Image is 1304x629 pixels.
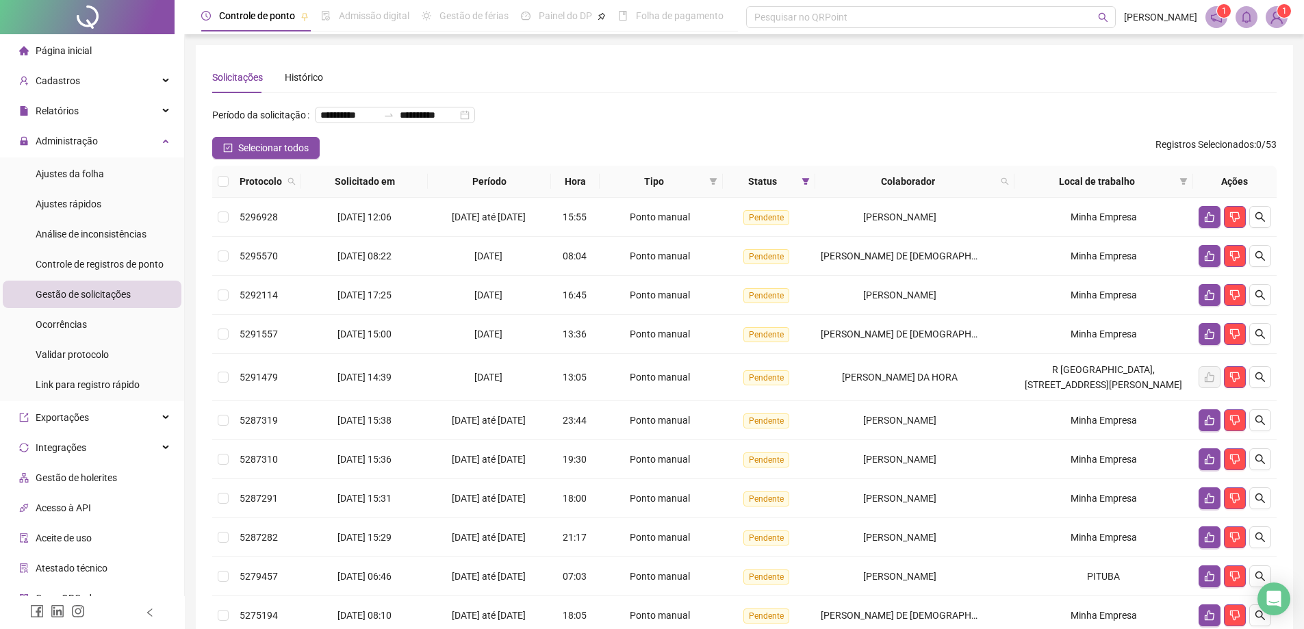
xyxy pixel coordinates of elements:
[743,452,789,467] span: Pendente
[1255,372,1266,383] span: search
[36,229,146,240] span: Análise de inconsistências
[452,211,526,222] span: [DATE] até [DATE]
[301,12,309,21] span: pushpin
[1229,610,1240,621] span: dislike
[321,11,331,21] span: file-done
[240,174,282,189] span: Protocolo
[1255,532,1266,543] span: search
[240,251,278,261] span: 5295570
[1014,479,1193,518] td: Minha Empresa
[630,372,690,383] span: Ponto manual
[1229,454,1240,465] span: dislike
[337,493,392,504] span: [DATE] 15:31
[36,259,164,270] span: Controle de registros de ponto
[36,563,107,574] span: Atestado técnico
[1014,237,1193,276] td: Minha Empresa
[452,571,526,582] span: [DATE] até [DATE]
[1014,440,1193,479] td: Minha Empresa
[1255,211,1266,222] span: search
[863,415,936,426] span: [PERSON_NAME]
[145,608,155,617] span: left
[863,571,936,582] span: [PERSON_NAME]
[337,372,392,383] span: [DATE] 14:39
[36,45,92,56] span: Página inicial
[630,290,690,300] span: Ponto manual
[618,11,628,21] span: book
[743,370,789,385] span: Pendente
[240,329,278,339] span: 5291557
[1014,198,1193,237] td: Minha Empresa
[1255,251,1266,261] span: search
[337,211,392,222] span: [DATE] 12:06
[71,604,85,618] span: instagram
[1204,329,1215,339] span: like
[709,177,717,185] span: filter
[238,140,309,155] span: Selecionar todos
[383,110,394,120] span: swap-right
[422,11,431,21] span: sun
[474,290,502,300] span: [DATE]
[474,372,502,383] span: [DATE]
[36,532,92,543] span: Aceite de uso
[1177,171,1190,192] span: filter
[1229,571,1240,582] span: dislike
[1255,415,1266,426] span: search
[36,198,101,209] span: Ajustes rápidos
[19,563,29,573] span: solution
[1255,290,1266,300] span: search
[240,532,278,543] span: 5287282
[337,532,392,543] span: [DATE] 15:29
[36,442,86,453] span: Integrações
[563,454,587,465] span: 19:30
[1204,251,1215,261] span: like
[598,12,606,21] span: pushpin
[1229,211,1240,222] span: dislike
[452,610,526,621] span: [DATE] até [DATE]
[743,327,789,342] span: Pendente
[337,571,392,582] span: [DATE] 06:46
[240,211,278,222] span: 5296928
[337,454,392,465] span: [DATE] 15:36
[240,372,278,383] span: 5291479
[842,372,958,383] span: [PERSON_NAME] DA HORA
[1257,582,1290,615] div: Open Intercom Messenger
[539,10,592,21] span: Painel do DP
[1155,139,1254,150] span: Registros Selecionados
[821,610,1010,621] span: [PERSON_NAME] DE [DEMOGRAPHIC_DATA]
[287,177,296,185] span: search
[474,329,502,339] span: [DATE]
[1229,251,1240,261] span: dislike
[563,532,587,543] span: 21:17
[51,604,64,618] span: linkedin
[743,608,789,624] span: Pendente
[821,251,1010,261] span: [PERSON_NAME] DE [DEMOGRAPHIC_DATA]
[743,288,789,303] span: Pendente
[863,493,936,504] span: [PERSON_NAME]
[863,290,936,300] span: [PERSON_NAME]
[285,171,298,192] span: search
[1179,177,1188,185] span: filter
[1255,610,1266,621] span: search
[36,319,87,330] span: Ocorrências
[1014,401,1193,440] td: Minha Empresa
[240,610,278,621] span: 5275194
[863,532,936,543] span: [PERSON_NAME]
[1255,454,1266,465] span: search
[1199,174,1271,189] div: Ações
[1255,329,1266,339] span: search
[19,473,29,483] span: apartment
[36,136,98,146] span: Administração
[240,415,278,426] span: 5287319
[36,105,79,116] span: Relatórios
[1014,354,1193,401] td: R [GEOGRAPHIC_DATA],[STREET_ADDRESS][PERSON_NAME]
[563,290,587,300] span: 16:45
[743,491,789,506] span: Pendente
[19,76,29,86] span: user-add
[1014,557,1193,596] td: PITUBA
[743,569,789,585] span: Pendente
[19,443,29,452] span: sync
[1229,372,1240,383] span: dislike
[743,530,789,545] span: Pendente
[337,251,392,261] span: [DATE] 08:22
[439,10,509,21] span: Gestão de férias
